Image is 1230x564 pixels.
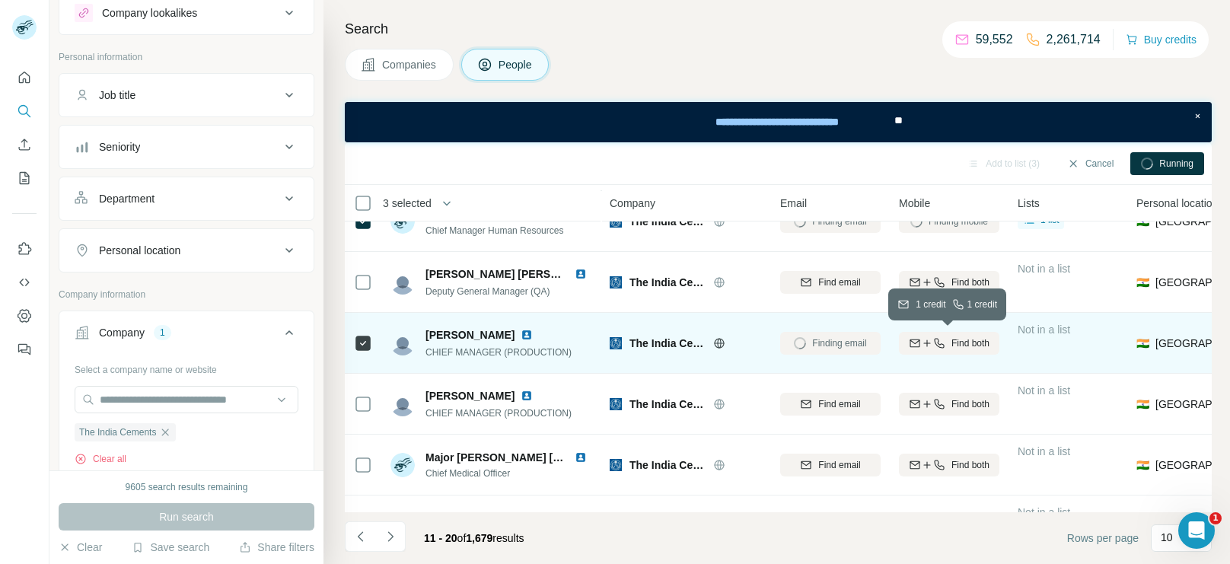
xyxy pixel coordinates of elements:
span: Find email [818,458,860,472]
span: The India Cements [629,336,706,351]
span: Not in a list [1018,263,1070,275]
span: Not in a list [1018,506,1070,518]
p: 2,261,714 [1047,30,1101,49]
img: Avatar [390,331,415,355]
div: Seniority [99,139,140,155]
p: 10 [1161,530,1173,545]
span: Mobile [899,196,930,211]
span: 3 selected [383,196,432,211]
button: Find email [780,393,881,416]
button: Cancel [1056,152,1124,175]
button: Find both [899,271,999,294]
span: Find email [818,276,860,289]
div: Select a company name or website [75,357,298,377]
span: Companies [382,57,438,72]
span: The India Cements [629,275,706,290]
button: Find both [899,332,999,355]
button: Find both [899,393,999,416]
span: 🇮🇳 [1136,275,1149,290]
span: 🇮🇳 [1136,397,1149,412]
button: Department [59,180,314,217]
div: Company lookalikes [102,5,197,21]
button: Save search [132,540,209,555]
span: The India Cements [79,425,156,439]
span: 🇮🇳 [1136,457,1149,473]
img: Logo of The India Cements [610,276,622,288]
span: [PERSON_NAME] [425,327,515,343]
img: Avatar [390,453,415,477]
span: Find both [951,276,989,289]
span: 1,679 [466,532,492,544]
span: The India Cements [629,397,706,412]
img: LinkedIn logo [531,512,543,524]
button: My lists [12,164,37,192]
span: Find both [951,458,989,472]
span: Chief Manager Human Resources [425,225,563,236]
button: Company1 [59,314,314,357]
button: Feedback [12,336,37,363]
span: Not in a list [1018,445,1070,457]
span: Company [610,196,655,211]
button: Search [12,97,37,125]
p: 59,552 [976,30,1013,49]
button: Use Surfe on LinkedIn [12,235,37,263]
div: 9605 search results remaining [126,480,248,494]
button: Share filters [239,540,314,555]
button: Personal location [59,232,314,269]
img: LinkedIn logo [521,329,533,341]
div: Job title [99,88,135,103]
img: LinkedIn logo [575,268,587,280]
span: People [499,57,534,72]
span: 🇮🇳 [1136,336,1149,351]
span: Chief Medical Officer [425,467,593,480]
button: Job title [59,77,314,113]
span: Not in a list [1018,384,1070,397]
img: LinkedIn logo [521,390,533,402]
button: Clear [59,540,102,555]
span: Lists [1018,196,1040,211]
span: Personal location [1136,196,1218,211]
div: 1 [154,326,171,339]
button: Clear all [75,452,126,466]
span: [PERSON_NAME] [425,388,515,403]
span: Deputy General Manager (QA) [425,286,550,297]
button: Navigate to previous page [345,521,375,552]
span: 11 - 20 [424,532,457,544]
span: of [457,532,467,544]
button: Enrich CSV [12,131,37,158]
button: Dashboard [12,302,37,330]
span: Rows per page [1067,531,1139,546]
button: Find email [780,454,881,476]
div: Company [99,325,145,340]
span: results [424,532,524,544]
img: Logo of The India Cements [610,459,622,471]
img: Logo of The India Cements [610,398,622,410]
img: Avatar [390,392,415,416]
span: Find both [951,397,989,411]
span: Major [PERSON_NAME] [PERSON_NAME] [425,451,639,464]
p: Personal information [59,50,314,64]
span: Not in a list [1018,323,1070,336]
img: Avatar [390,270,415,295]
div: Department [99,191,155,206]
p: Company information [59,288,314,301]
button: Find both [899,454,999,476]
span: [PERSON_NAME] [PERSON_NAME] [425,268,607,280]
button: Use Surfe API [12,269,37,296]
button: Quick start [12,64,37,91]
h4: Search [345,18,1212,40]
span: CHIEF MANAGER (PRODUCTION) [425,347,572,358]
span: Find email [818,397,860,411]
span: CHIEF MANAGER (PRODUCTION) [425,408,572,419]
img: LinkedIn logo [575,451,587,464]
span: Email [780,196,807,211]
button: Find email [780,271,881,294]
button: Navigate to next page [375,521,406,552]
iframe: Intercom live chat [1178,512,1215,549]
iframe: Banner [345,102,1212,142]
span: The India Cements [629,457,706,473]
div: Personal location [99,243,180,258]
span: Find both [951,336,989,350]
